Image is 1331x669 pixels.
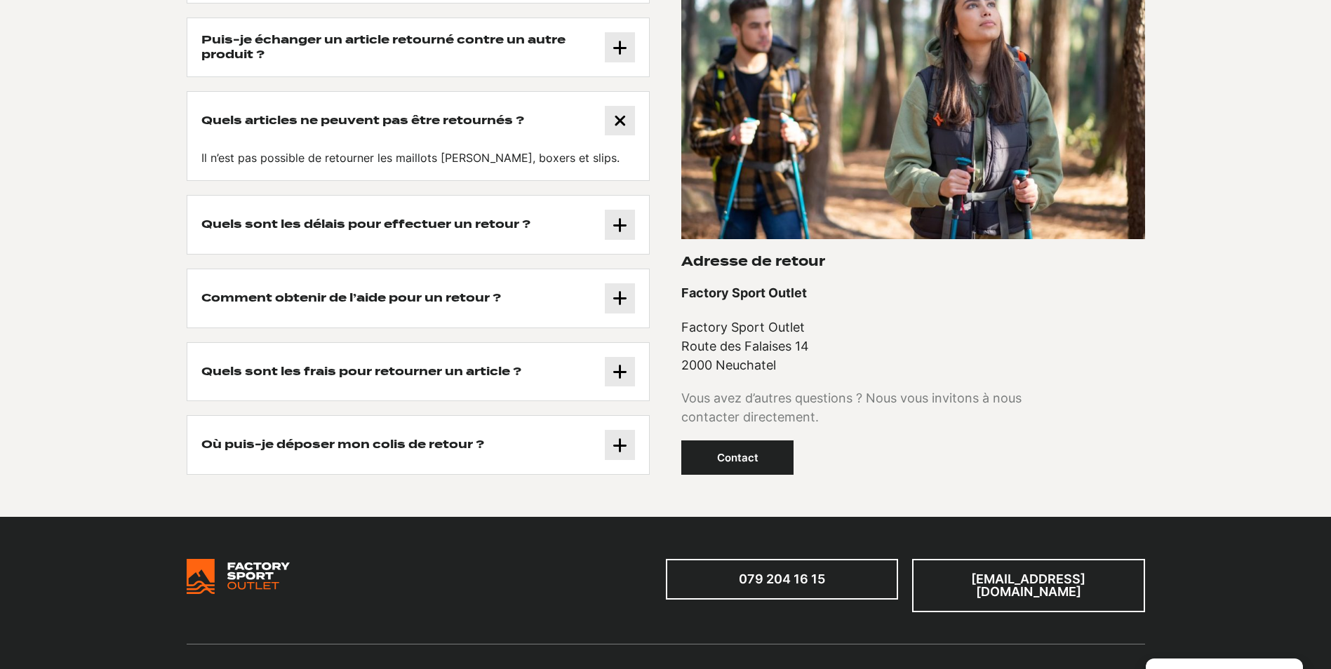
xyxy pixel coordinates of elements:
[201,217,530,232] h3: Quels sont les délais pour effectuer un retour ?
[187,92,650,150] button: Quels articles ne peuvent pas être retournés ?
[187,343,650,401] button: Quels sont les frais pour retourner un article ?
[912,559,1145,612] a: [EMAIL_ADDRESS][DOMAIN_NAME]
[681,318,809,374] p: Factory Sport Outlet Route des Falaises 14 2000 Neuchatel
[187,269,650,327] button: Comment obtenir de l’aide pour un retour ?
[681,440,794,475] a: Contact
[681,285,807,300] strong: Factory Sport Outlet
[681,388,1145,426] p: Vous avez d’autres questions ? Nous vous invitons à nous contacter directement.
[187,559,290,594] img: Bricks Woocommerce Starter
[187,416,650,474] button: Où puis-je déposer mon colis de retour ?
[681,253,825,269] h3: Adresse de retour
[187,18,650,76] button: Puis-je échanger un article retourné contre un autre produit ?
[201,438,484,452] h3: Où puis-je déposer mon colis de retour ?
[666,559,899,600] a: 079 204 16 15
[201,33,606,62] h3: Puis-je échanger un article retourné contre un autre produit ?
[201,114,524,128] h3: Quels articles ne peuvent pas être retournés ?
[201,291,501,306] h3: Comment obtenir de l’aide pour un retour ?
[201,365,521,379] h3: Quels sont les frais pour retourner un article ?
[187,196,650,254] button: Quels sont les délais pour effectuer un retour ?
[201,149,636,166] p: Il n’est pas possible de retourner les maillots [PERSON_NAME], boxers et slips.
